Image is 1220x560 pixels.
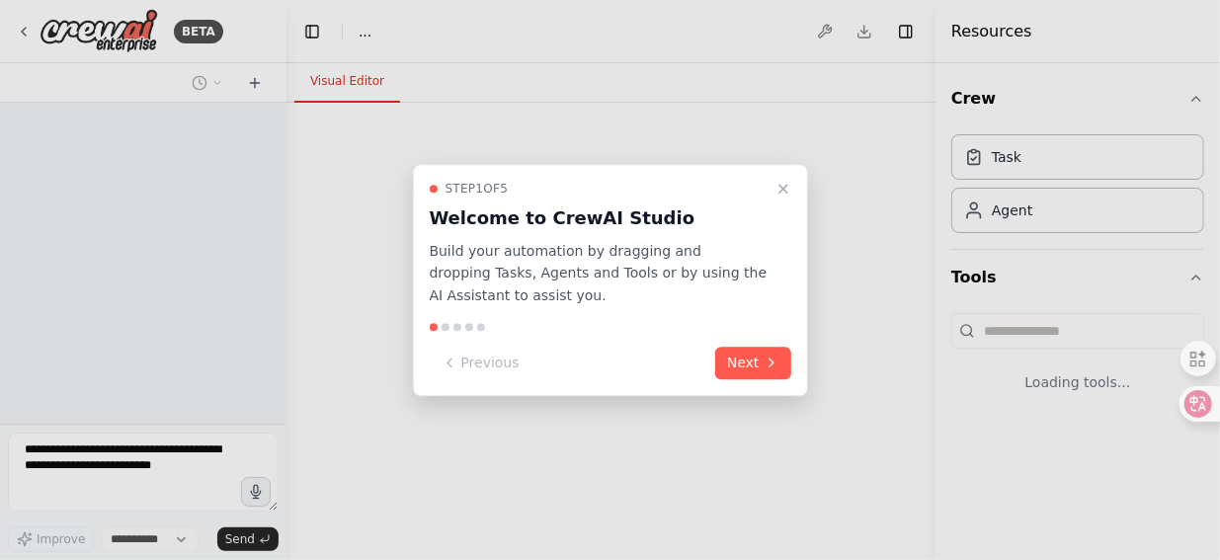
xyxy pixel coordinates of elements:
button: Next [715,347,791,379]
h3: Welcome to CrewAI Studio [430,204,768,232]
p: Build your automation by dragging and dropping Tasks, Agents and Tools or by using the AI Assista... [430,240,768,307]
button: Close walkthrough [772,177,795,200]
button: Hide left sidebar [298,18,326,45]
button: Previous [430,347,531,379]
span: Step 1 of 5 [446,181,509,197]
